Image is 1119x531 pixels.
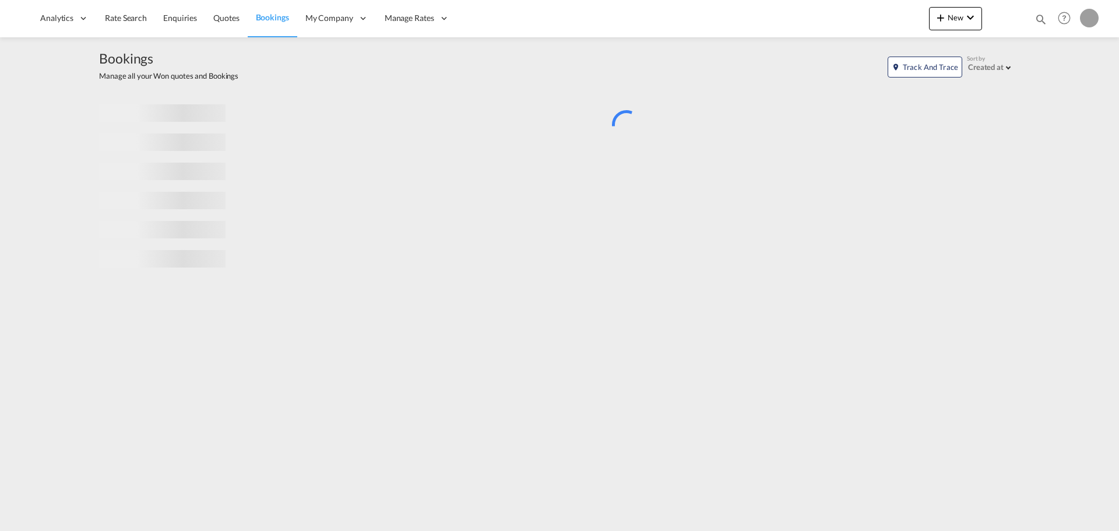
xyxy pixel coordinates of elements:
span: Help [1054,8,1074,28]
span: Sort by [967,54,985,62]
span: Manage Rates [385,12,434,24]
span: Bookings [256,12,289,22]
span: My Company [305,12,353,24]
span: Manage all your Won quotes and Bookings [99,71,238,81]
md-icon: icon-magnify [1034,13,1047,26]
button: icon-map-markerTrack and Trace [888,57,962,78]
span: Analytics [40,12,73,24]
span: Bookings [99,49,238,68]
span: New [934,13,977,22]
md-icon: icon-plus 400-fg [934,10,948,24]
div: icon-magnify [1034,13,1047,30]
button: icon-plus 400-fgNewicon-chevron-down [929,7,982,30]
div: Created at [968,62,1004,72]
md-icon: icon-chevron-down [963,10,977,24]
span: Rate Search [105,13,147,23]
md-icon: icon-map-marker [892,63,900,71]
div: Help [1054,8,1080,29]
span: Enquiries [163,13,197,23]
span: Quotes [213,13,239,23]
